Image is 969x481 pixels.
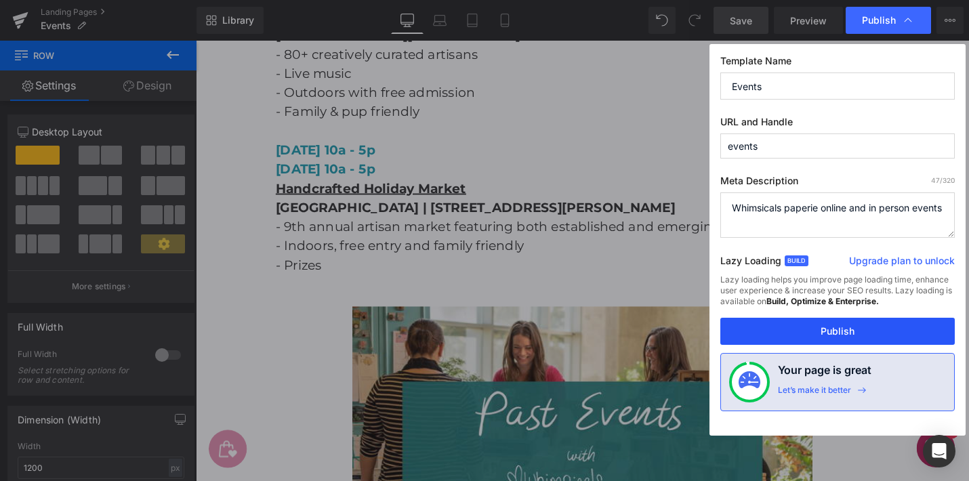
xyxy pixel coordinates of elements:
div: Open Intercom Messenger [923,435,955,467]
label: Lazy Loading [720,252,781,274]
a: Upgrade plan to unlock [849,254,955,273]
span: Publish [862,14,896,26]
p: - Indoors, free entry and family friendly [85,207,735,228]
p: - 80+ creatively curated artisans [85,4,735,24]
p: - 9th annual artisan market featuring both established and emerging artists & crafters [85,187,735,207]
label: URL and Handle [720,116,955,133]
p: - Live music [85,24,735,45]
img: onboarding-status.svg [739,371,760,393]
a: Handcrafted Holiday Market [85,148,287,165]
h4: Your page is great [778,362,871,385]
iframe: Button to open loyalty program pop-up [14,413,54,453]
div: Let’s make it better [778,385,851,402]
span: [DATE] 10a - 5p [85,108,190,124]
p: - Prizes [85,228,735,248]
button: Publish [720,318,955,345]
p: - Outdoors with free admission [85,45,735,65]
div: Lazy loading helps you improve page loading time, enhance user experience & increase your SEO res... [720,274,955,318]
span: 47 [931,176,940,184]
span: [DATE] 10a - 5p [85,128,190,144]
inbox-online-store-chat: Shopify online store chat [760,412,809,456]
span: [GEOGRAPHIC_DATA] | [STREET_ADDRESS][PERSON_NAME] [85,169,508,185]
strong: Build, Optimize & Enterprise. [766,296,879,306]
label: Template Name [720,55,955,72]
textarea: Whimsicals paperie online and in person events [720,192,955,238]
label: Meta Description [720,175,955,192]
p: - Family & pup friendly [85,65,735,85]
span: /320 [931,176,955,184]
span: Build [785,255,808,266]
